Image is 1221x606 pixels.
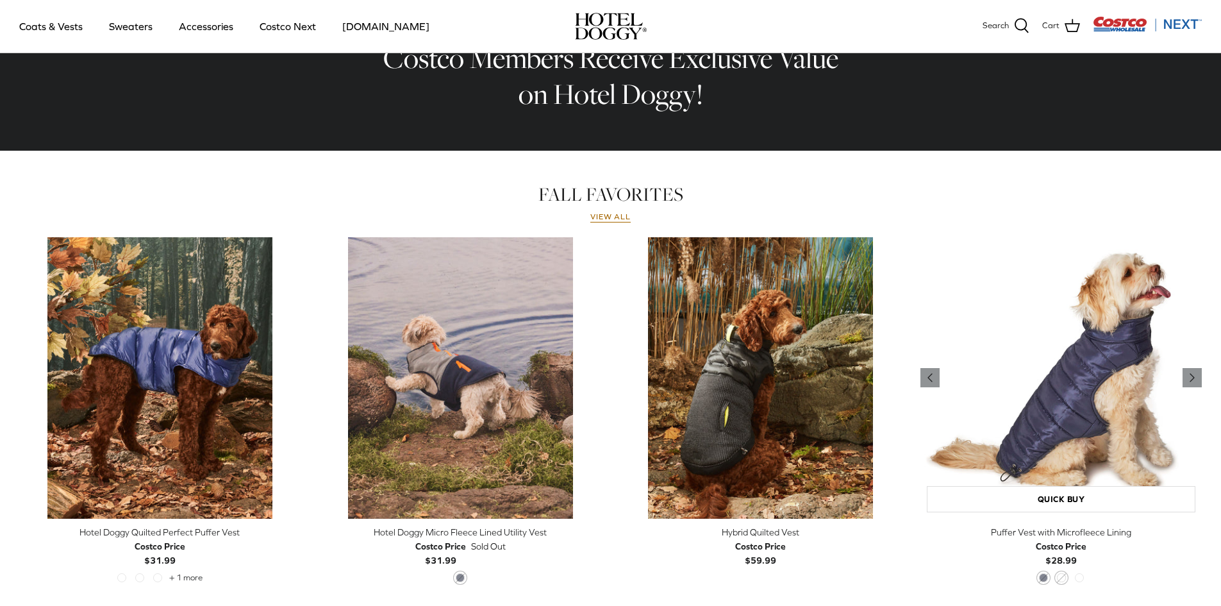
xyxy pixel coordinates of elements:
a: Visit Costco Next [1093,24,1202,34]
div: Costco Price [415,539,466,553]
a: Costco Next [248,4,328,48]
div: Hotel Doggy Quilted Perfect Puffer Vest [19,525,301,539]
a: Sweaters [97,4,164,48]
img: hoteldoggycom [575,13,647,40]
span: + 1 more [169,573,203,582]
a: hoteldoggy.com hoteldoggycom [575,13,647,40]
b: $59.99 [735,539,786,566]
a: Search [983,18,1029,35]
a: Hotel Doggy Micro Fleece Lined Utility Vest Costco Price$31.99 Sold Out [320,525,601,568]
span: Sold Out [471,539,506,553]
div: Puffer Vest with Microfleece Lining [920,525,1202,539]
span: Search [983,19,1009,33]
a: Previous [1183,368,1202,387]
a: Puffer Vest with Microfleece Lining Costco Price$28.99 [920,525,1202,568]
a: Cart [1042,18,1080,35]
a: Hotel Doggy Quilted Perfect Puffer Vest [19,237,301,519]
div: Hybrid Quilted Vest [620,525,902,539]
b: $31.99 [135,539,185,566]
a: Quick buy [927,486,1195,512]
a: Puffer Vest with Microfleece Lining [920,237,1202,519]
a: Hybrid Quilted Vest [620,237,902,519]
img: Costco Next [1093,16,1202,32]
h2: Costco Members Receive Exclusive Value on Hotel Doggy! [374,40,848,113]
span: Cart [1042,19,1059,33]
b: $28.99 [1036,539,1086,566]
a: View all [590,212,631,223]
b: $31.99 [415,539,466,566]
a: Accessories [167,4,245,48]
a: Hotel Doggy Micro Fleece Lined Utility Vest [320,237,601,519]
div: Costco Price [1036,539,1086,553]
a: Hybrid Quilted Vest Costco Price$59.99 [620,525,902,568]
a: Coats & Vests [8,4,94,48]
a: Previous [920,368,940,387]
a: FALL FAVORITES [538,181,683,207]
div: Costco Price [135,539,185,553]
div: Hotel Doggy Micro Fleece Lined Utility Vest [320,525,601,539]
div: Costco Price [735,539,786,553]
a: [DOMAIN_NAME] [331,4,441,48]
a: Hotel Doggy Quilted Perfect Puffer Vest Costco Price$31.99 [19,525,301,568]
